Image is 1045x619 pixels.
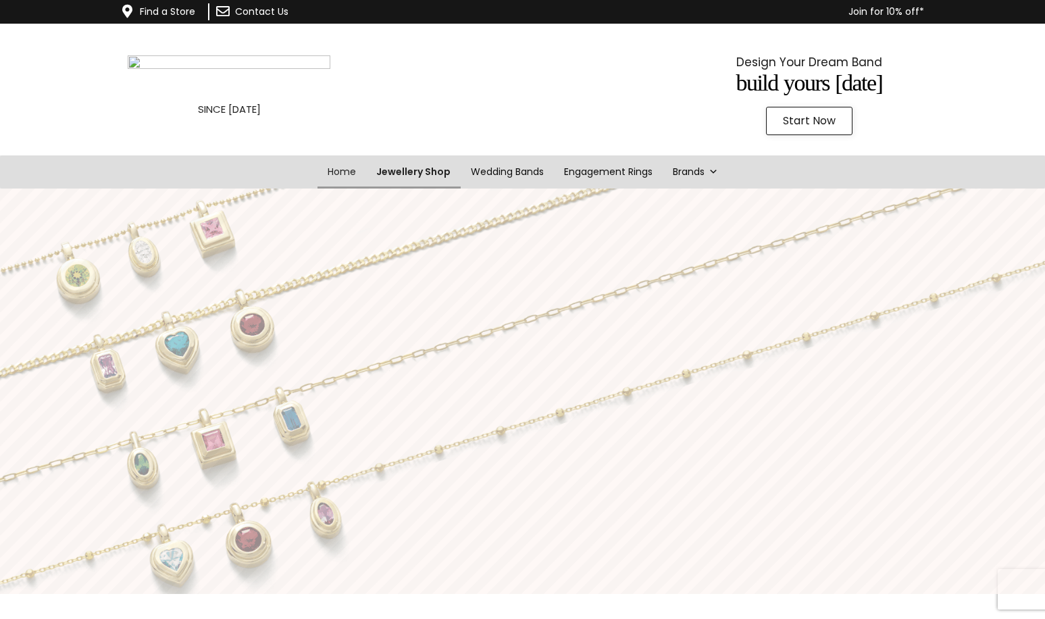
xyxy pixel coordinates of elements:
a: Engagement Rings [554,155,663,189]
a: Jewellery Shop [366,155,461,189]
span: Start Now [783,116,836,126]
a: Contact Us [235,5,288,18]
p: Design Your Dream Band [614,52,1005,72]
a: Wedding Bands [461,155,554,189]
span: Build Yours [DATE] [736,70,882,95]
a: Brands [663,155,728,189]
a: Find a Store [140,5,195,18]
p: SINCE [DATE] [34,101,425,118]
a: Home [317,155,366,189]
a: Start Now [766,107,852,135]
p: Join for 10% off* [367,3,924,20]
